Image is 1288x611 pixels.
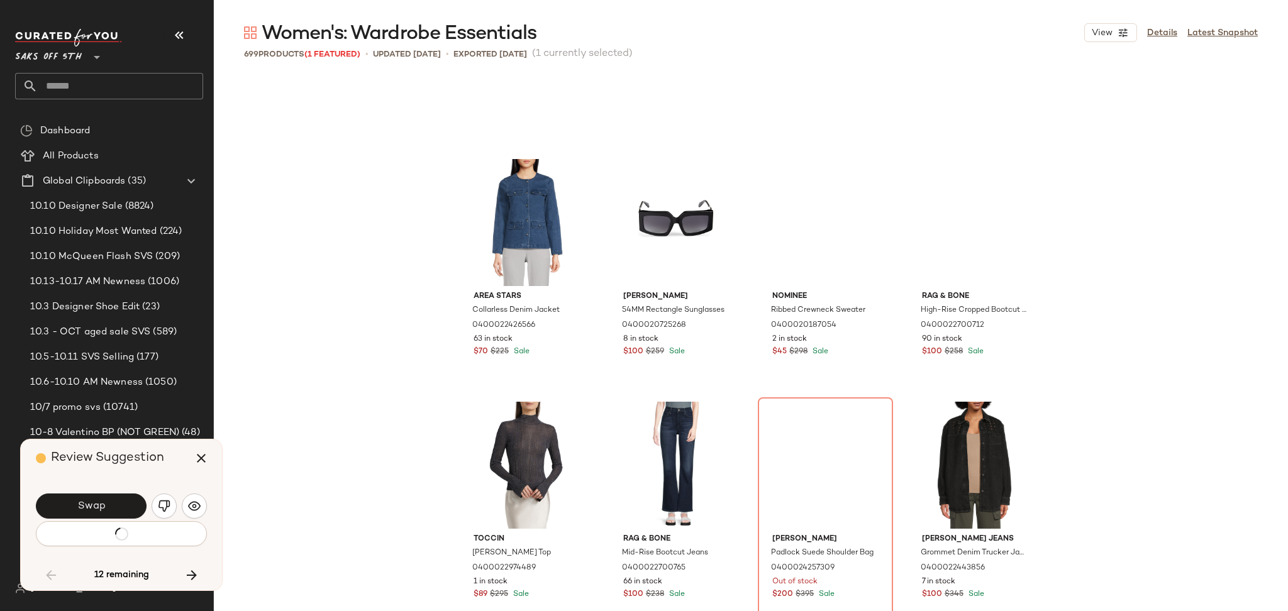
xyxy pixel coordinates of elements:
[373,48,441,61] p: updated [DATE]
[472,320,535,331] span: 0400022426566
[123,199,154,214] span: (8824)
[622,305,724,316] span: 54MM Rectangle Sunglasses
[30,300,140,314] span: 10.3 Designer Shoe Edit
[922,576,955,588] span: 7 in stock
[262,21,536,47] span: Women's: Wardrobe Essentials
[771,305,865,316] span: Ribbed Crewneck Sweater
[51,451,164,465] span: Review Suggestion
[188,500,201,512] img: svg%3e
[474,534,580,545] span: Toccin
[474,589,487,600] span: $89
[772,576,818,588] span: Out of stock
[623,334,658,345] span: 8 in stock
[94,570,149,581] span: 12 remaining
[922,334,962,345] span: 90 in stock
[472,305,560,316] span: Collarless Denim Jacket
[921,320,984,331] span: 0400022700712
[771,563,835,574] span: 0400024257309
[143,375,177,390] span: (1050)
[921,305,1027,316] span: High-Rise Cropped Bootcut Jeans
[622,548,708,559] span: Mid-Rise Bootcut Jeans
[1084,23,1137,42] button: View
[474,576,508,588] span: 1 in stock
[304,50,360,59] span: (1 Featured)
[472,548,551,559] span: [PERSON_NAME] Top
[623,346,643,358] span: $100
[646,346,664,358] span: $259
[30,375,143,390] span: 10.6-10.10 AM Newness
[244,50,258,59] span: 699
[15,43,82,65] span: Saks OFF 5TH
[134,350,158,365] span: (177)
[30,325,150,339] span: 10.3 - OCT aged sale SVS
[796,589,814,600] span: $395
[646,589,664,600] span: $238
[772,534,879,545] span: [PERSON_NAME]
[145,275,179,289] span: (1006)
[158,500,170,512] img: svg%3e
[30,224,157,239] span: 10.10 Holiday Most Wanted
[623,576,662,588] span: 66 in stock
[43,149,99,163] span: All Products
[474,334,513,345] span: 63 in stock
[244,48,360,61] div: Products
[772,589,793,600] span: $200
[30,250,153,264] span: 10.10 McQueen Flash SVS
[30,400,101,415] span: 10/7 promo svs
[771,320,836,331] span: 0400020187054
[623,291,730,302] span: [PERSON_NAME]
[922,291,1028,302] span: rag & bone
[244,26,257,39] img: svg%3e
[511,590,529,598] span: Sale
[945,346,963,358] span: $258
[77,500,105,512] span: Swap
[43,174,125,189] span: Global Clipboards
[810,348,828,356] span: Sale
[622,320,686,331] span: 0400020725268
[966,590,984,598] span: Sale
[622,563,686,574] span: 0400022700765
[30,350,134,365] span: 10.5-10.11 SVS Selling
[922,346,942,358] span: $100
[789,346,808,358] span: $298
[30,426,179,440] span: 10-8 Valentino BP (NOT GREEN)
[30,199,123,214] span: 10.10 Designer Sale
[150,325,177,339] span: (589)
[153,250,180,264] span: (209)
[922,534,1028,545] span: [PERSON_NAME] Jeans
[772,334,807,345] span: 2 in stock
[179,426,200,440] span: (48)
[101,400,138,415] span: (10741)
[157,224,182,239] span: (224)
[1187,26,1258,40] a: Latest Snapshot
[30,275,145,289] span: 10.13-10.17 AM Newness
[15,583,25,593] img: svg%3e
[20,124,33,137] img: svg%3e
[771,548,874,559] span: Padlock Suede Shoulder Bag
[921,563,985,574] span: 0400022443856
[1091,28,1113,38] span: View
[965,348,984,356] span: Sale
[464,402,590,529] img: 0400022974489_MIDNIGHT
[772,346,787,358] span: $45
[453,48,527,61] p: Exported [DATE]
[491,346,509,358] span: $225
[613,402,740,529] img: 0400022700765_BRANSON
[464,159,590,286] img: 0400022426566_DARKBLUE
[816,590,835,598] span: Sale
[125,174,146,189] span: (35)
[922,589,942,600] span: $100
[667,590,685,598] span: Sale
[446,48,448,61] span: •
[474,346,488,358] span: $70
[623,534,730,545] span: rag & bone
[912,402,1038,529] img: 0400022443856_OXFORD
[532,47,633,62] span: (1 currently selected)
[40,124,90,138] span: Dashboard
[472,563,536,574] span: 0400022974489
[623,589,643,600] span: $100
[140,300,160,314] span: (23)
[1147,26,1177,40] a: Details
[365,48,368,61] span: •
[15,29,122,47] img: cfy_white_logo.C9jOOHJF.svg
